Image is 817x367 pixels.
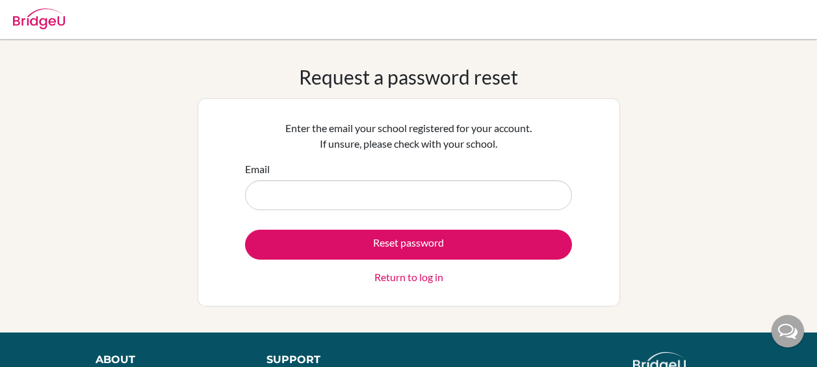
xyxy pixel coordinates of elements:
p: Enter the email your school registered for your account. If unsure, please check with your school. [245,120,572,152]
img: Bridge-U [13,8,65,29]
a: Return to log in [374,269,443,285]
h1: Request a password reset [299,65,518,88]
button: Reset password [245,230,572,260]
label: Email [245,161,270,177]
